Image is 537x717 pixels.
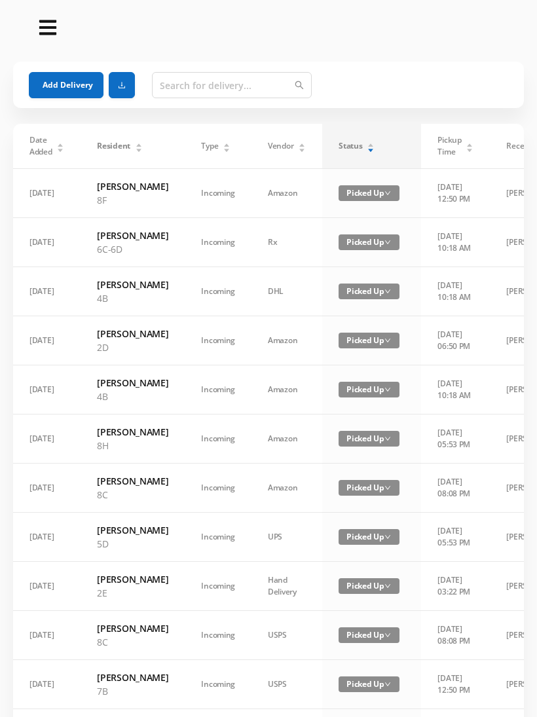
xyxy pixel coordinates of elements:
td: Amazon [251,365,322,414]
i: icon: caret-up [367,141,375,145]
td: Incoming [185,218,251,267]
button: icon: download [109,72,135,98]
td: [DATE] [13,513,81,562]
td: DHL [251,267,322,316]
td: Incoming [185,169,251,218]
p: 2D [97,340,168,354]
i: icon: down [384,190,391,196]
span: Picked Up [339,333,399,348]
td: [DATE] 08:08 PM [421,611,490,660]
h6: [PERSON_NAME] [97,474,168,488]
td: Hand Delivery [251,562,322,611]
i: icon: caret-up [223,141,231,145]
i: icon: caret-down [299,147,306,151]
td: Incoming [185,365,251,414]
span: Picked Up [339,234,399,250]
p: 7B [97,684,168,698]
span: Picked Up [339,529,399,545]
td: [DATE] [13,562,81,611]
td: [DATE] [13,414,81,464]
h6: [PERSON_NAME] [97,621,168,635]
h6: [PERSON_NAME] [97,278,168,291]
td: [DATE] [13,464,81,513]
i: icon: caret-up [299,141,306,145]
i: icon: search [295,81,304,90]
span: Picked Up [339,382,399,397]
span: Picked Up [339,676,399,692]
span: Date Added [29,134,52,158]
p: 2E [97,586,168,600]
p: 5D [97,537,168,551]
i: icon: caret-down [466,147,473,151]
td: Amazon [251,316,322,365]
td: Incoming [185,660,251,709]
td: [DATE] 12:50 PM [421,660,490,709]
td: [DATE] [13,169,81,218]
td: Incoming [185,414,251,464]
td: [DATE] 10:18 AM [421,267,490,316]
p: 4B [97,390,168,403]
div: Sort [223,141,231,149]
i: icon: down [384,485,391,491]
h6: [PERSON_NAME] [97,229,168,242]
td: [DATE] 10:18 AM [421,218,490,267]
td: [DATE] 05:53 PM [421,513,490,562]
span: Picked Up [339,431,399,447]
td: Amazon [251,414,322,464]
p: 8H [97,439,168,452]
i: icon: down [384,386,391,393]
td: Rx [251,218,322,267]
td: [DATE] [13,365,81,414]
i: icon: down [384,337,391,344]
span: Pickup Time [437,134,461,158]
i: icon: down [384,681,391,688]
td: Incoming [185,611,251,660]
p: 8C [97,488,168,502]
td: Amazon [251,464,322,513]
td: Incoming [185,513,251,562]
td: [DATE] 06:50 PM [421,316,490,365]
div: Sort [466,141,473,149]
span: Picked Up [339,578,399,594]
td: [DATE] [13,316,81,365]
div: Sort [367,141,375,149]
i: icon: down [384,632,391,638]
i: icon: down [384,583,391,589]
i: icon: down [384,239,391,246]
i: icon: down [384,435,391,442]
button: Add Delivery [29,72,103,98]
span: Picked Up [339,480,399,496]
h6: [PERSON_NAME] [97,572,168,586]
span: Status [339,140,362,152]
span: Vendor [268,140,293,152]
td: Incoming [185,562,251,611]
p: 8C [97,635,168,649]
i: icon: down [384,534,391,540]
i: icon: caret-down [367,147,375,151]
h6: [PERSON_NAME] [97,425,168,439]
div: Sort [298,141,306,149]
i: icon: caret-down [135,147,142,151]
td: [DATE] 03:22 PM [421,562,490,611]
p: 8F [97,193,168,207]
i: icon: caret-down [57,147,64,151]
td: [DATE] [13,267,81,316]
span: Resident [97,140,130,152]
span: Picked Up [339,284,399,299]
td: USPS [251,611,322,660]
h6: [PERSON_NAME] [97,376,168,390]
span: Type [201,140,218,152]
span: Picked Up [339,627,399,643]
p: 6C-6D [97,242,168,256]
h6: [PERSON_NAME] [97,327,168,340]
td: [DATE] 08:08 PM [421,464,490,513]
td: Incoming [185,464,251,513]
span: Picked Up [339,185,399,201]
td: [DATE] [13,660,81,709]
p: 4B [97,291,168,305]
td: [DATE] [13,218,81,267]
td: [DATE] 12:50 PM [421,169,490,218]
h6: [PERSON_NAME] [97,523,168,537]
i: icon: caret-up [57,141,64,145]
td: Incoming [185,316,251,365]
